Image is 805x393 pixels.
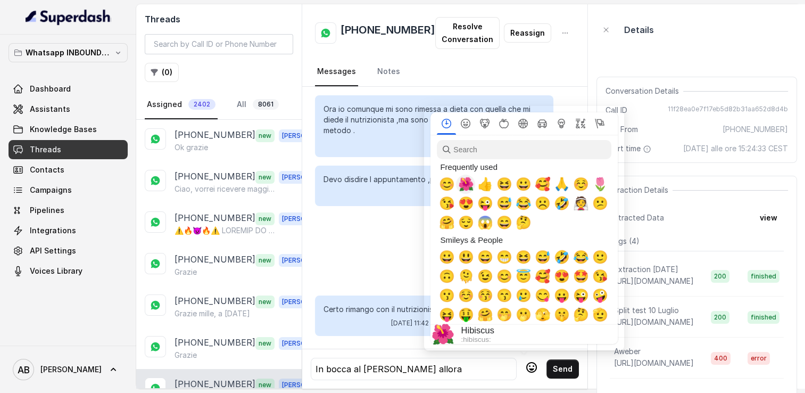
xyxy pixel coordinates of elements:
[605,143,653,154] span: Start time
[30,245,76,256] span: API Settings
[748,352,770,365] span: error
[605,185,673,195] span: Extraction Details
[748,270,779,283] span: finished
[614,264,678,275] p: Extraction [DATE]
[614,276,694,285] span: [URL][DOMAIN_NAME]
[255,254,275,267] span: new
[255,171,275,184] span: new
[255,379,275,391] span: new
[279,129,338,142] span: [PERSON_NAME]
[279,171,338,184] span: [PERSON_NAME]
[753,208,784,227] button: view
[175,267,197,277] p: Grazie
[323,304,441,315] p: Certo rimango con il nutrizionista
[9,221,128,240] a: Integrations
[668,105,788,116] span: 11f28ea0e7f17eb5d82b31aa652d8d4b
[323,174,515,185] p: Devo disdire l appuntamento ,pensavo fosse gratuito.
[624,23,654,36] p: Details
[175,336,255,350] p: [PHONE_NUMBER]
[9,160,128,179] a: Contacts
[9,120,128,139] a: Knowledge Bases
[748,311,779,324] span: finished
[235,91,281,119] a: All8061
[30,144,61,155] span: Threads
[175,128,255,142] p: [PHONE_NUMBER]
[145,91,218,119] a: Assigned2402
[315,58,358,86] a: Messages
[175,225,277,236] p: ⚠️🔥👿🔥⚠️ LOREMIP DO SITAMET CONSE! ADIP ELITS DO EIUSMOD TEMPORIN UT LABOREE DOLO'MAGNA AL ENIMADM...
[723,124,788,135] span: [PHONE_NUMBER]
[9,241,128,260] a: API Settings
[255,296,275,308] span: new
[504,23,551,43] button: Reassign
[30,124,97,135] span: Knowledge Bases
[30,165,64,175] span: Contacts
[610,236,784,247] p: Logs ( 4 )
[175,184,277,194] p: Ciao, vorrei ricevere maggiori informazioni e il regalo in omaggio .Grazie
[279,212,338,225] span: [PERSON_NAME]
[188,99,215,110] span: 2402
[145,13,293,26] h2: Threads
[255,212,275,225] span: new
[316,363,512,375] div: In bocca al [PERSON_NAME] allora
[30,205,64,216] span: Pipelines
[9,100,128,119] a: Assistants
[341,22,435,44] h2: [PHONE_NUMBER]
[175,211,255,225] p: [PHONE_NUMBER]
[279,296,338,308] span: [PERSON_NAME]
[375,58,402,86] a: Notes
[145,34,293,54] input: Search by Call ID or Phone Number
[546,359,579,379] button: Send
[9,79,128,99] a: Dashboard
[279,254,338,267] span: [PERSON_NAME]
[30,185,72,195] span: Campaigns
[26,46,111,59] p: Whatsapp INBOUND Workspace
[26,9,111,26] img: light.svg
[30,266,82,276] span: Voices Library
[614,358,694,367] span: [URL][DOMAIN_NAME]
[279,379,338,391] span: [PERSON_NAME]
[9,201,128,220] a: Pipelines
[175,308,250,319] p: Grazie mille, a [DATE]
[18,364,30,375] text: AB
[145,91,293,119] nav: Tabs
[145,63,179,82] button: (0)
[9,181,128,200] a: Campaigns
[40,364,102,375] span: [PERSON_NAME]
[30,225,76,236] span: Integrations
[315,58,575,86] nav: Tabs
[255,337,275,350] span: new
[9,43,128,62] button: Whatsapp INBOUND Workspace
[605,86,683,96] span: Conversation Details
[391,319,441,327] span: [DATE] 11:42 AM
[175,378,255,391] p: [PHONE_NUMBER]
[435,17,500,49] button: Resolve Conversation
[30,104,70,114] span: Assistants
[175,142,208,153] p: Ok grazie
[9,261,128,281] a: Voices Library
[711,352,731,365] span: 400
[175,253,255,267] p: [PHONE_NUMBER]
[614,317,694,326] span: [URL][DOMAIN_NAME]
[279,337,338,350] span: [PERSON_NAME]
[683,143,788,154] span: [DATE] alle ore 15:24:33 CEST
[711,311,729,324] span: 200
[9,140,128,159] a: Threads
[255,129,275,142] span: new
[175,170,255,184] p: [PHONE_NUMBER]
[711,270,729,283] span: 200
[323,104,545,136] p: Ora io comunque mi sono rimessa a dieta con quella che mi diede il nutrizionista ,ma sono curiosa...
[614,305,679,316] p: Split test 10 Luglio
[30,84,71,94] span: Dashboard
[614,346,641,357] p: Aweber
[175,350,197,361] p: Grazie
[9,355,128,384] a: [PERSON_NAME]
[253,99,279,110] span: 8061
[610,212,664,223] span: Extracted Data
[175,294,255,308] p: [PHONE_NUMBER]
[605,105,627,116] span: Call ID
